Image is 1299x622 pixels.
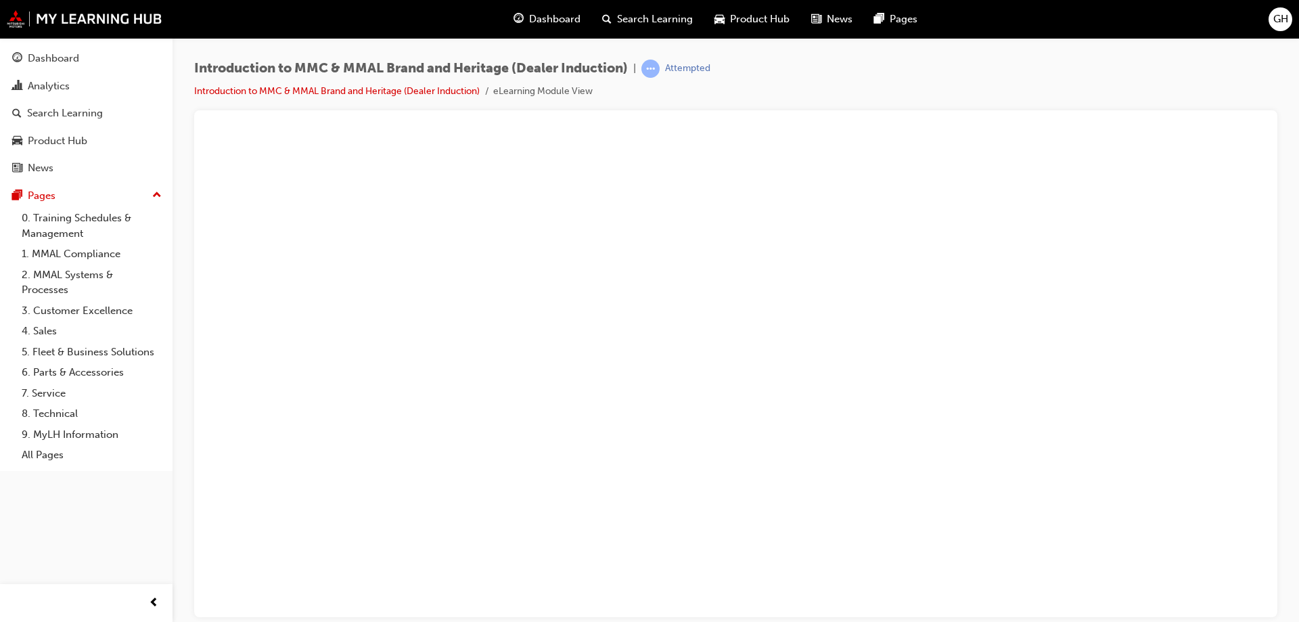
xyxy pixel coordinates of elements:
a: Introduction to MMC & MMAL Brand and Heritage (Dealer Induction) [194,85,480,97]
a: All Pages [16,445,167,466]
button: Pages [5,183,167,208]
a: 5. Fleet & Business Solutions [16,342,167,363]
button: GH [1269,7,1292,31]
a: pages-iconPages [863,5,928,33]
span: car-icon [714,11,725,28]
a: 4. Sales [16,321,167,342]
span: news-icon [811,11,821,28]
a: 2. MMAL Systems & Processes [16,265,167,301]
a: Search Learning [5,101,167,126]
a: 7. Service [16,383,167,404]
a: 1. MMAL Compliance [16,244,167,265]
a: 6. Parts & Accessories [16,362,167,383]
span: Dashboard [529,12,580,27]
span: prev-icon [149,595,159,612]
span: car-icon [12,135,22,148]
a: 8. Technical [16,403,167,424]
a: Analytics [5,74,167,99]
span: chart-icon [12,81,22,93]
a: guage-iconDashboard [503,5,591,33]
a: 0. Training Schedules & Management [16,208,167,244]
a: News [5,156,167,181]
img: mmal [7,10,162,28]
a: 3. Customer Excellence [16,301,167,321]
span: search-icon [12,108,22,120]
a: search-iconSearch Learning [591,5,704,33]
span: pages-icon [874,11,884,28]
span: Introduction to MMC & MMAL Brand and Heritage (Dealer Induction) [194,61,628,76]
a: news-iconNews [800,5,863,33]
span: News [827,12,852,27]
span: learningRecordVerb_ATTEMPT-icon [641,60,660,78]
div: Search Learning [27,106,103,121]
span: Search Learning [617,12,693,27]
span: up-icon [152,187,162,204]
span: Product Hub [730,12,790,27]
div: Attempted [665,62,710,75]
button: DashboardAnalyticsSearch LearningProduct HubNews [5,43,167,183]
a: Dashboard [5,46,167,71]
li: eLearning Module View [493,84,593,99]
div: Analytics [28,79,70,94]
div: News [28,160,53,176]
a: 9. MyLH Information [16,424,167,445]
span: news-icon [12,162,22,175]
span: guage-icon [12,53,22,65]
a: Product Hub [5,129,167,154]
span: | [633,61,636,76]
div: Dashboard [28,51,79,66]
a: car-iconProduct Hub [704,5,800,33]
span: GH [1273,12,1288,27]
span: Pages [890,12,917,27]
span: search-icon [602,11,612,28]
span: guage-icon [514,11,524,28]
span: pages-icon [12,190,22,202]
div: Pages [28,188,55,204]
div: Product Hub [28,133,87,149]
